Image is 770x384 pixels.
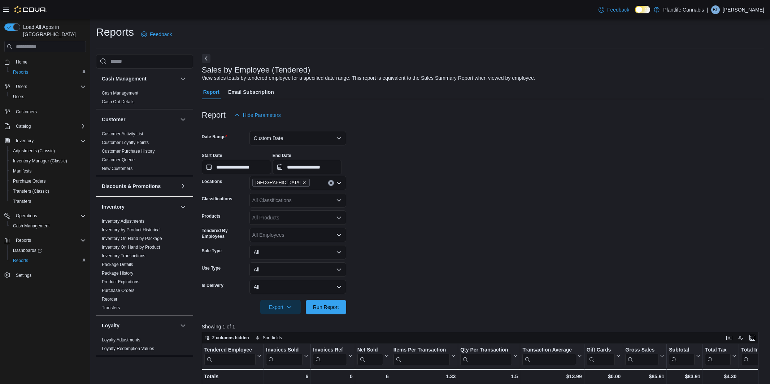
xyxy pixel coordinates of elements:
[102,322,177,329] button: Loyalty
[102,244,160,250] span: Inventory On Hand by Product
[266,347,303,354] div: Invoices Sold
[586,347,615,365] div: Gift Card Sales
[102,157,135,162] a: Customer Queue
[1,211,89,221] button: Operations
[13,122,86,131] span: Catalog
[723,5,764,14] p: [PERSON_NAME]
[10,246,86,255] span: Dashboards
[7,221,89,231] button: Cash Management
[16,213,37,219] span: Operations
[10,167,86,175] span: Manifests
[13,69,28,75] span: Reports
[102,305,120,310] a: Transfers
[16,123,31,129] span: Catalog
[328,180,334,186] button: Clear input
[460,372,518,381] div: 1.5
[202,228,247,239] label: Tendered By Employees
[204,372,261,381] div: Totals
[150,31,172,38] span: Feedback
[13,211,40,220] button: Operations
[313,372,352,381] div: 0
[16,138,34,144] span: Inventory
[736,333,745,342] button: Display options
[96,336,193,356] div: Loyalty
[102,288,135,293] a: Purchase Orders
[669,347,700,365] button: Subtotal
[20,23,86,38] span: Load All Apps in [GEOGRAPHIC_DATA]
[249,280,346,294] button: All
[102,219,144,224] a: Inventory Adjustments
[202,66,310,74] h3: Sales by Employee (Tendered)
[707,5,708,14] p: |
[102,253,145,259] span: Inventory Transactions
[10,167,34,175] a: Manifests
[203,85,219,99] span: Report
[231,108,284,122] button: Hide Parameters
[625,347,658,365] div: Gross Sales
[102,166,132,171] a: New Customers
[263,335,282,341] span: Sort fields
[10,246,45,255] a: Dashboards
[102,337,140,342] a: Loyalty Adjustments
[10,197,34,206] a: Transfers
[102,148,155,154] span: Customer Purchase History
[357,347,383,365] div: Net Sold
[13,188,49,194] span: Transfers (Classic)
[102,157,135,163] span: Customer Queue
[13,271,34,280] a: Settings
[725,333,734,342] button: Keyboard shortcuts
[4,54,86,299] nav: Complex example
[96,217,193,315] div: Inventory
[10,177,86,186] span: Purchase Orders
[266,347,308,365] button: Invoices Sold
[253,333,285,342] button: Sort fields
[102,296,117,302] span: Reorder
[635,6,650,13] input: Dark Mode
[13,82,30,91] button: Users
[1,270,89,280] button: Settings
[10,92,27,101] a: Users
[313,347,347,365] div: Invoices Ref
[13,258,28,263] span: Reports
[705,347,731,365] div: Total Tax
[202,196,232,202] label: Classifications
[202,179,222,184] label: Locations
[249,262,346,277] button: All
[393,347,456,365] button: Items Per Transaction
[16,59,27,65] span: Home
[7,176,89,186] button: Purchase Orders
[7,92,89,102] button: Users
[7,186,89,196] button: Transfers (Classic)
[460,347,518,365] button: Qty Per Transaction
[179,202,187,211] button: Inventory
[460,347,512,354] div: Qty Per Transaction
[1,106,89,117] button: Customers
[713,5,718,14] span: BL
[102,297,117,302] a: Reorder
[179,115,187,124] button: Customer
[10,187,86,196] span: Transfers (Classic)
[202,54,210,63] button: Next
[10,157,70,165] a: Inventory Manager (Classic)
[13,57,86,66] span: Home
[243,112,281,119] span: Hide Parameters
[522,347,576,354] div: Transaction Average
[10,187,52,196] a: Transfers (Classic)
[204,347,256,354] div: Tendered Employee
[7,196,89,206] button: Transfers
[313,347,347,354] div: Invoices Ref
[522,347,582,365] button: Transaction Average
[393,347,450,354] div: Items Per Transaction
[13,236,34,245] button: Reports
[313,347,352,365] button: Invoices Ref
[202,323,764,330] p: Showing 1 of 1
[102,90,138,96] span: Cash Management
[7,245,89,256] a: Dashboards
[1,82,89,92] button: Users
[13,211,86,220] span: Operations
[7,156,89,166] button: Inventory Manager (Classic)
[625,347,658,354] div: Gross Sales
[1,235,89,245] button: Reports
